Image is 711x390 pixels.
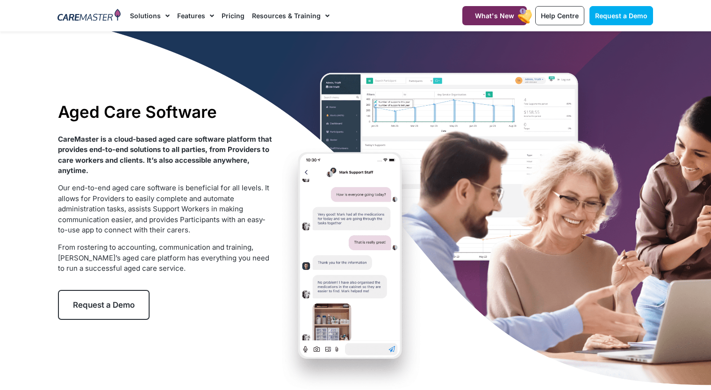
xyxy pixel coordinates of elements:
[589,6,653,25] a: Request a Demo
[57,9,121,23] img: CareMaster Logo
[541,12,579,20] span: Help Centre
[58,183,269,234] span: Our end-to-end aged care software is beneficial for all levels. It allows for Providers to easily...
[462,6,527,25] a: What's New
[58,102,273,122] h1: Aged Care Software
[475,12,514,20] span: What's New
[73,300,135,310] span: Request a Demo
[535,6,584,25] a: Help Centre
[595,12,647,20] span: Request a Demo
[58,243,269,273] span: From rostering to accounting, communication and training, [PERSON_NAME]’s aged care platform has ...
[58,290,150,320] a: Request a Demo
[58,135,272,175] strong: CareMaster is a cloud-based aged care software platform that provides end-to-end solutions to all...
